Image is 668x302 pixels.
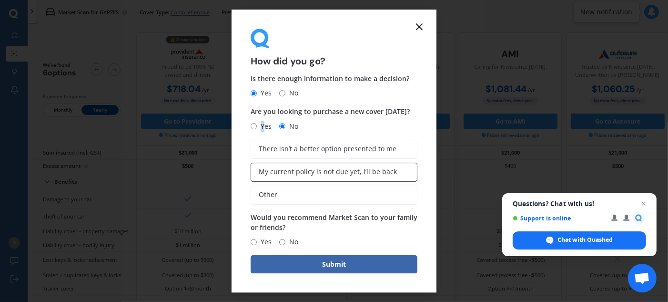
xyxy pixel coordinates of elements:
[558,236,613,244] span: Chat with Quashed
[279,90,285,96] input: No
[279,123,285,129] input: No
[251,29,417,66] div: How did you go?
[257,121,272,132] span: Yes
[257,236,272,248] span: Yes
[259,145,396,153] span: There isn’t a better option presented to me
[285,121,298,132] span: No
[513,200,646,208] span: Questions? Chat with us!
[285,236,298,248] span: No
[259,191,277,199] span: Other
[628,264,657,292] a: Open chat
[251,74,409,83] span: Is there enough information to make a decision?
[251,255,417,273] button: Submit
[251,123,257,129] input: Yes
[251,90,257,96] input: Yes
[251,213,417,232] span: Would you recommend Market Scan to your family or friends?
[513,215,605,222] span: Support is online
[251,239,257,245] input: Yes
[259,168,397,176] span: My current policy is not due yet, I’ll be back
[251,107,410,116] span: Are you looking to purchase a new cover [DATE]?
[279,239,285,245] input: No
[513,231,646,250] span: Chat with Quashed
[257,88,272,99] span: Yes
[285,88,298,99] span: No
